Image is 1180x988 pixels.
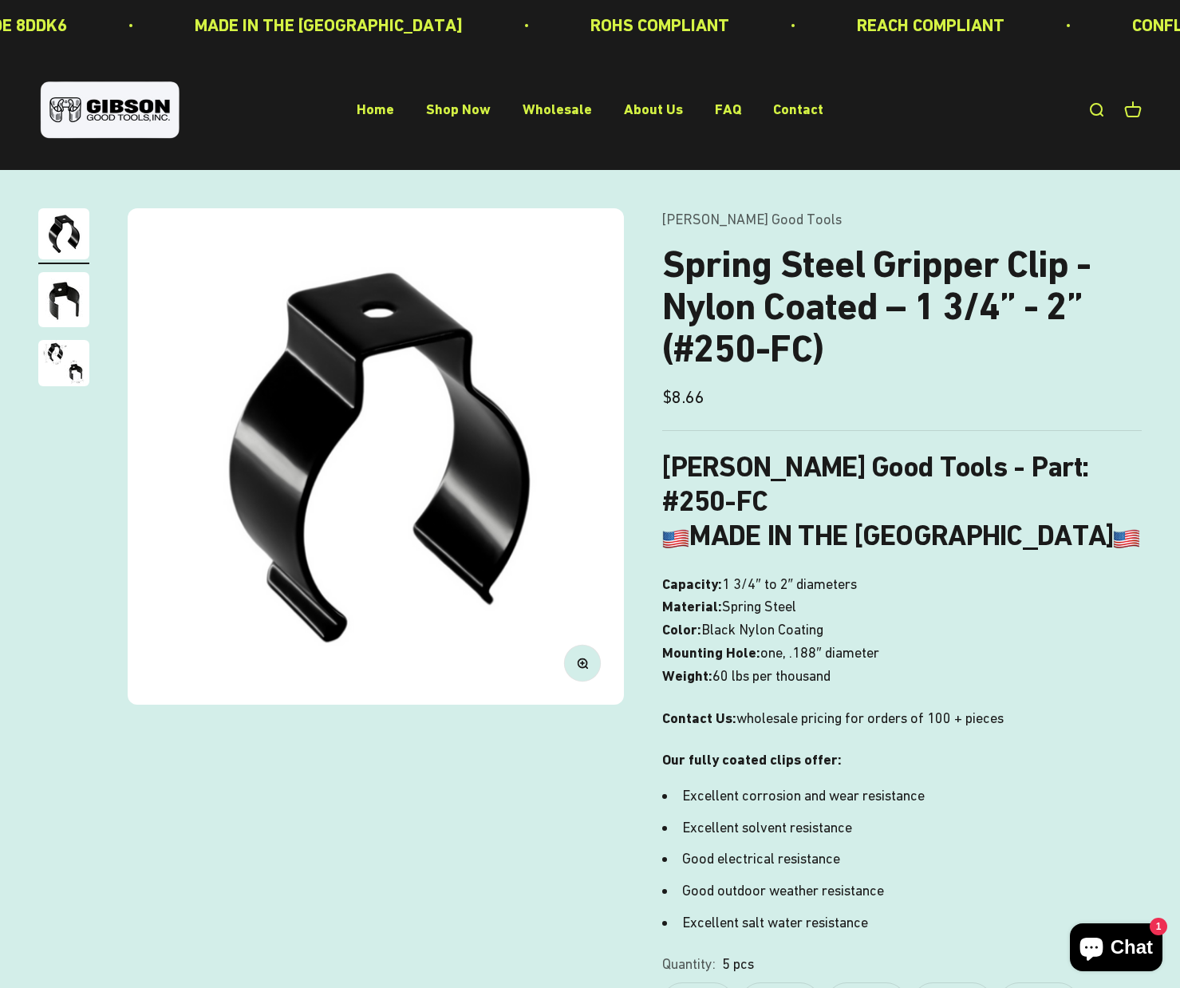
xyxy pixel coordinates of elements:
[128,208,624,705] img: Gripper clip, made & shipped from the USA!
[662,243,1142,370] h1: Spring Steel Gripper Clip - Nylon Coated – 1 3/4” - 2” (#250-FC)
[662,644,760,661] b: Mounting Hole:
[682,787,925,804] span: Excellent corrosion and wear resistance
[662,211,842,227] a: [PERSON_NAME] Good Tools
[715,101,741,118] a: FAQ
[722,573,857,596] span: 1 3/4″ to 2″ diameters
[662,751,842,768] strong: Our fully coated clips offer:
[179,11,447,39] p: MADE IN THE [GEOGRAPHIC_DATA]
[662,450,1088,518] b: [PERSON_NAME] Good Tools - Part: #250-FC
[722,953,754,976] variant-option-value: 5 pcs
[662,953,716,976] legend: Quantity:
[662,575,722,592] b: Capacity:
[38,208,89,264] button: Go to item 1
[662,519,1140,552] b: MADE IN THE [GEOGRAPHIC_DATA]
[712,665,831,688] span: 60 lbs per thousand
[682,819,852,836] span: Excellent solvent resistance
[662,621,701,638] b: Color:
[841,11,989,39] p: REACH COMPLIANT
[773,101,823,118] a: Contact
[38,340,89,391] button: Go to item 3
[662,707,1142,730] p: wholesale pricing for orders of 100 + pieces
[1065,923,1167,975] inbox-online-store-chat: Shopify online store chat
[38,272,89,327] img: close up of a spring steel gripper clip, tool clip, durable, secure holding, Excellent corrosion ...
[38,208,89,259] img: Gripper clip, made & shipped from the USA!
[722,595,796,618] span: Spring Steel
[662,598,722,615] b: Material:
[624,101,683,118] a: About Us
[662,709,736,726] strong: Contact Us:
[682,850,840,867] span: Good electrical resistance
[38,340,89,386] img: close up of a spring steel gripper clip, tool clip, durable, secure holding, Excellent corrosion ...
[682,882,884,899] span: Good outdoor weather resistance
[662,383,704,411] sale-price: $8.66
[662,573,1142,688] p: one, .188″ diameter
[662,667,712,684] b: Weight:
[701,618,823,642] span: Black Nylon Coating
[682,914,868,931] span: Excellent salt water resistance
[38,272,89,332] button: Go to item 2
[523,101,592,118] a: Wholesale
[574,11,713,39] p: ROHS COMPLIANT
[357,101,394,118] a: Home
[426,101,491,118] a: Shop Now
